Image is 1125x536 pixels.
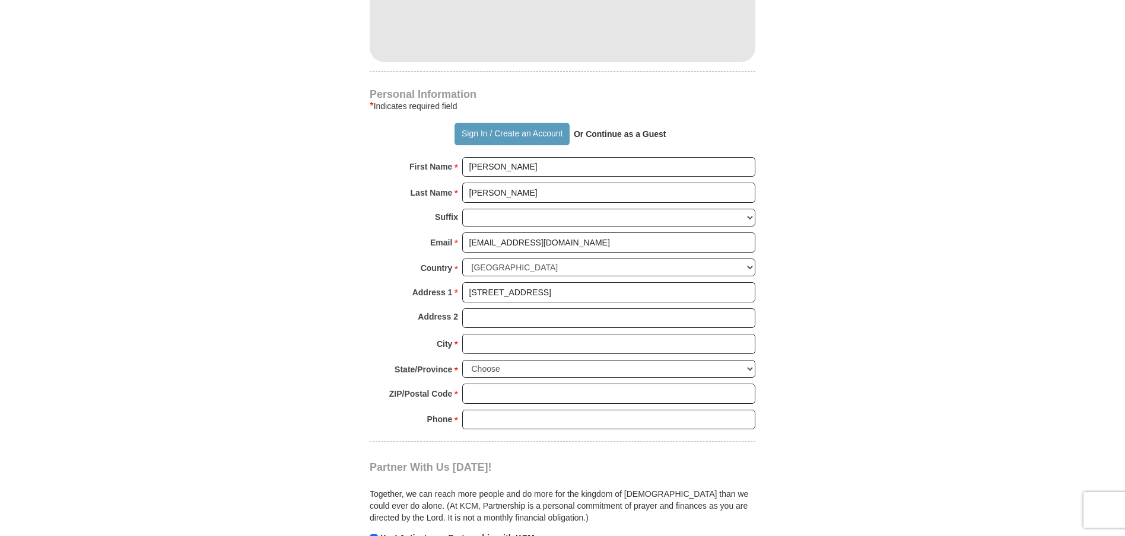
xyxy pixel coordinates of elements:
[409,158,452,175] strong: First Name
[412,284,453,301] strong: Address 1
[370,461,492,473] span: Partner With Us [DATE]!
[411,184,453,201] strong: Last Name
[437,336,452,352] strong: City
[455,123,569,145] button: Sign In / Create an Account
[435,209,458,225] strong: Suffix
[370,488,755,524] p: Together, we can reach more people and do more for the kingdom of [DEMOGRAPHIC_DATA] than we coul...
[427,411,453,427] strong: Phone
[574,129,666,139] strong: Or Continue as a Guest
[421,260,453,276] strong: Country
[389,385,453,402] strong: ZIP/Postal Code
[370,90,755,99] h4: Personal Information
[370,99,755,113] div: Indicates required field
[430,234,452,251] strong: Email
[395,361,452,378] strong: State/Province
[418,308,458,325] strong: Address 2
